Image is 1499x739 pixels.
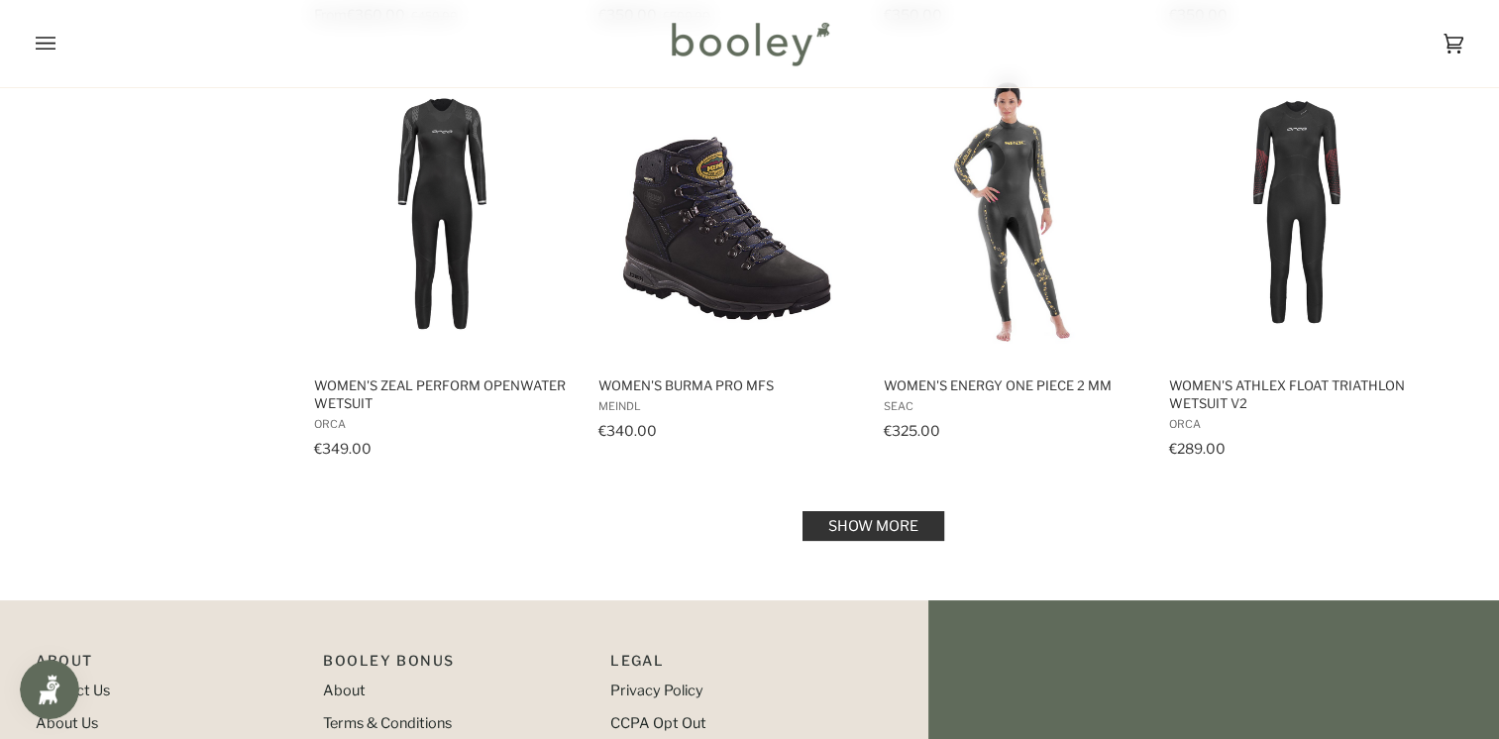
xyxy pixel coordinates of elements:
[323,714,452,732] a: Terms & Conditions
[314,440,372,457] span: €349.00
[884,376,1140,394] span: Women's Energy One Piece 2 mm
[610,682,703,699] a: Privacy Policy
[884,399,1140,413] span: Seac
[595,82,858,345] img: Women's Burma PRO MFS Azurblau - Booley Galway
[314,417,571,431] span: Orca
[803,511,944,541] a: Show more
[314,517,1433,535] div: Pagination
[311,82,574,345] img: Orca Women's Zeal Perform Openwater Wetsuit Black - Booley Galway
[314,376,571,412] span: Women's Zeal Perform Openwater Wetsuit
[36,714,98,732] a: About Us
[323,650,590,681] p: Booley Bonus
[1168,376,1425,412] span: Women's Athlex Float Triathlon Wetsuit V2
[598,376,855,394] span: Women's Burma PRO MFS
[598,399,855,413] span: Meindl
[881,82,1143,345] img: Seac Women's Energy One Piece 2mm Black - Booley Galway
[323,682,366,699] a: About
[1168,417,1425,431] span: Orca
[1165,82,1428,345] img: Orca Women's Athlex Float Triathlon Wetsuit V2 Black / Red - Booley Galway
[881,64,1143,464] a: Women's Energy One Piece 2 mm
[1165,64,1428,464] a: Women's Athlex Float Triathlon Wetsuit V2
[36,650,303,681] p: Pipeline_Footer Main
[610,714,706,732] a: CCPA Opt Out
[884,422,940,439] span: €325.00
[610,650,878,681] p: Pipeline_Footer Sub
[663,15,836,72] img: Booley
[1168,440,1225,457] span: €289.00
[311,64,574,464] a: Women's Zeal Perform Openwater Wetsuit
[20,660,79,719] iframe: Button to open loyalty program pop-up
[595,64,858,464] a: Women's Burma PRO MFS
[598,422,657,439] span: €340.00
